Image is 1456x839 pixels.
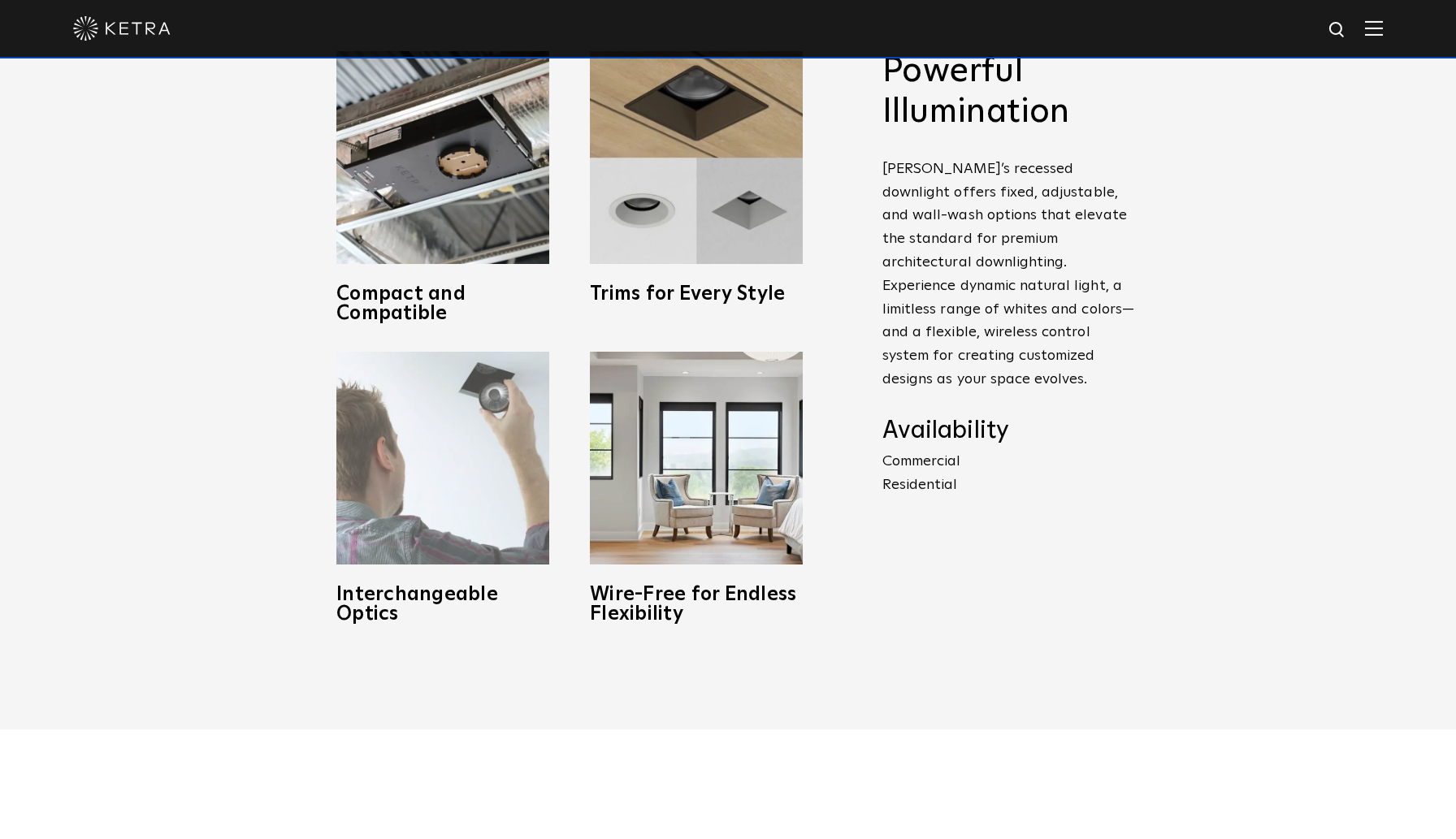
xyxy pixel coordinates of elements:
[336,352,549,564] img: D3_OpticSwap
[73,16,171,41] img: ketra-logo-2019-white
[882,450,1134,497] p: Commercial Residential
[590,51,803,264] img: trims-for-every-style
[590,284,803,304] h3: Trims for Every Style
[1365,20,1383,36] img: Hamburger%20Nav.svg
[1328,20,1348,41] img: search icon
[882,51,1134,133] h2: Powerful Illumination
[336,51,549,264] img: compact-and-copatible
[336,585,549,624] h3: Interchangeable Optics
[882,416,1134,447] h4: Availability
[590,352,803,564] img: D3_WV_Bedroom
[336,284,549,323] h3: Compact and Compatible
[882,158,1134,391] p: [PERSON_NAME]’s recessed downlight offers fixed, adjustable, and wall-wash options that elevate t...
[590,585,803,624] h3: Wire-Free for Endless Flexibility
